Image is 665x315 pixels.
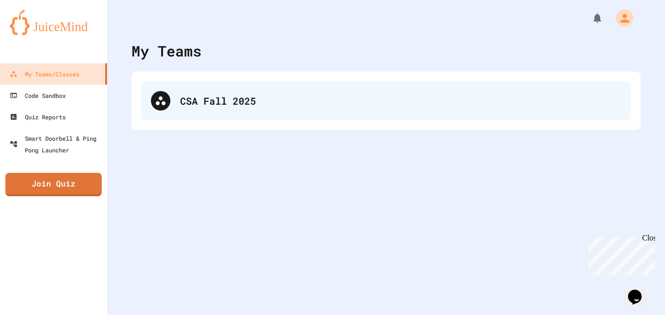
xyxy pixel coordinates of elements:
[10,10,97,35] img: logo-orange.svg
[10,111,66,123] div: Quiz Reports
[180,93,621,108] div: CSA Fall 2025
[4,4,67,62] div: Chat with us now!Close
[141,81,631,120] div: CSA Fall 2025
[131,40,202,62] div: My Teams
[606,7,636,29] div: My Account
[624,276,655,305] iframe: chat widget
[10,68,79,80] div: My Teams/Classes
[573,10,606,26] div: My Notifications
[584,234,655,275] iframe: chat widget
[5,173,102,196] a: Join Quiz
[10,132,103,156] div: Smart Doorbell & Ping Pong Launcher
[10,90,66,101] div: Code Sandbox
